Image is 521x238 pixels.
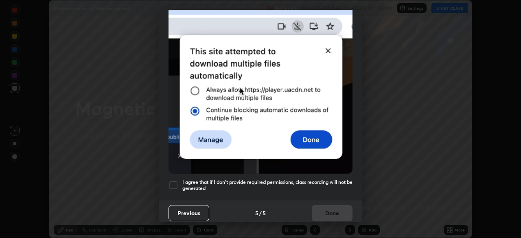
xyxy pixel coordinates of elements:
[255,209,258,217] h4: 5
[259,209,262,217] h4: /
[169,205,209,221] button: Previous
[263,209,266,217] h4: 5
[182,179,352,192] h5: I agree that if I don't provide required permissions, class recording will not be generated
